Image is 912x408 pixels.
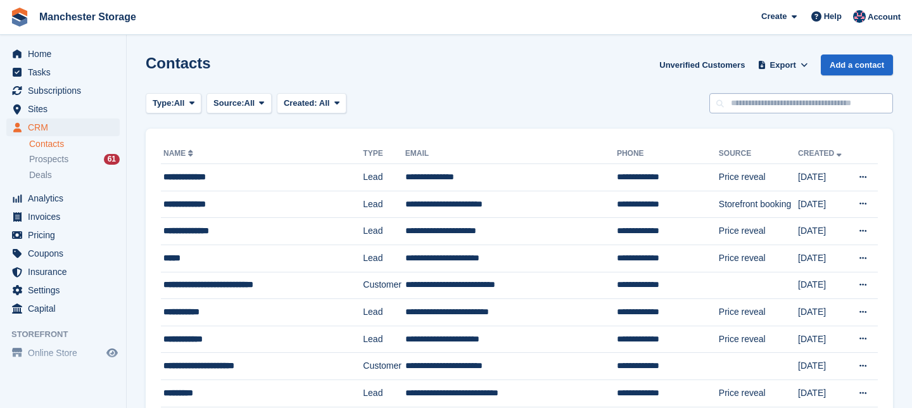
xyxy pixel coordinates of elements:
[28,100,104,118] span: Sites
[798,218,849,245] td: [DATE]
[363,326,405,353] td: Lead
[798,164,849,191] td: [DATE]
[28,245,104,262] span: Coupons
[146,54,211,72] h1: Contacts
[6,45,120,63] a: menu
[363,218,405,245] td: Lead
[363,299,405,326] td: Lead
[206,93,272,114] button: Source: All
[28,226,104,244] span: Pricing
[319,98,330,108] span: All
[6,82,120,99] a: menu
[28,263,104,281] span: Insurance
[363,353,405,380] td: Customer
[405,144,617,164] th: Email
[761,10,787,23] span: Create
[755,54,811,75] button: Export
[719,144,798,164] th: Source
[798,245,849,272] td: [DATE]
[617,144,719,164] th: Phone
[868,11,901,23] span: Account
[29,169,120,182] a: Deals
[28,344,104,362] span: Online Store
[363,245,405,272] td: Lead
[28,300,104,317] span: Capital
[821,54,893,75] a: Add a contact
[719,245,798,272] td: Price reveal
[277,93,346,114] button: Created: All
[6,281,120,299] a: menu
[244,97,255,110] span: All
[363,164,405,191] td: Lead
[719,164,798,191] td: Price reveal
[146,93,201,114] button: Type: All
[719,326,798,353] td: Price reveal
[174,97,185,110] span: All
[798,299,849,326] td: [DATE]
[719,299,798,326] td: Price reveal
[10,8,29,27] img: stora-icon-8386f47178a22dfd0bd8f6a31ec36ba5ce8667c1dd55bd0f319d3a0aa187defe.svg
[29,169,52,181] span: Deals
[29,138,120,150] a: Contacts
[6,245,120,262] a: menu
[104,345,120,360] a: Preview store
[104,154,120,165] div: 61
[6,100,120,118] a: menu
[6,263,120,281] a: menu
[6,300,120,317] a: menu
[719,218,798,245] td: Price reveal
[363,144,405,164] th: Type
[798,326,849,353] td: [DATE]
[798,353,849,380] td: [DATE]
[719,379,798,407] td: Price reveal
[284,98,317,108] span: Created:
[11,328,126,341] span: Storefront
[28,118,104,136] span: CRM
[28,63,104,81] span: Tasks
[28,281,104,299] span: Settings
[6,208,120,226] a: menu
[363,379,405,407] td: Lead
[798,272,849,299] td: [DATE]
[28,189,104,207] span: Analytics
[6,189,120,207] a: menu
[363,272,405,299] td: Customer
[6,344,120,362] a: menu
[719,191,798,218] td: Storefront booking
[28,45,104,63] span: Home
[6,226,120,244] a: menu
[213,97,244,110] span: Source:
[363,191,405,218] td: Lead
[824,10,842,23] span: Help
[163,149,196,158] a: Name
[34,6,141,27] a: Manchester Storage
[770,59,796,72] span: Export
[798,379,849,407] td: [DATE]
[654,54,750,75] a: Unverified Customers
[6,63,120,81] a: menu
[153,97,174,110] span: Type:
[28,208,104,226] span: Invoices
[6,118,120,136] a: menu
[798,191,849,218] td: [DATE]
[29,153,120,166] a: Prospects 61
[29,153,68,165] span: Prospects
[798,149,844,158] a: Created
[28,82,104,99] span: Subscriptions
